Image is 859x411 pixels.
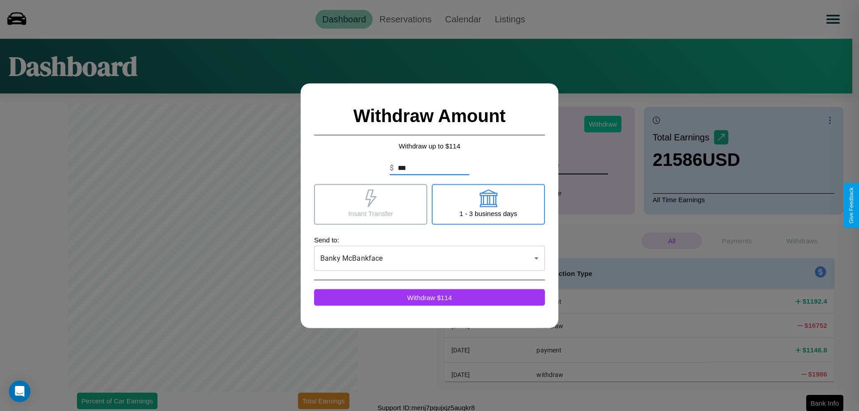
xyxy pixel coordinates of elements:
[314,246,545,271] div: Banky McBankface
[848,187,855,224] div: Give Feedback
[348,207,393,219] p: Insant Transfer
[459,207,517,219] p: 1 - 3 business days
[314,97,545,135] h2: Withdraw Amount
[314,289,545,305] button: Withdraw $114
[314,140,545,152] p: Withdraw up to $ 114
[390,162,394,173] p: $
[9,381,30,402] div: Open Intercom Messenger
[314,233,545,246] p: Send to:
